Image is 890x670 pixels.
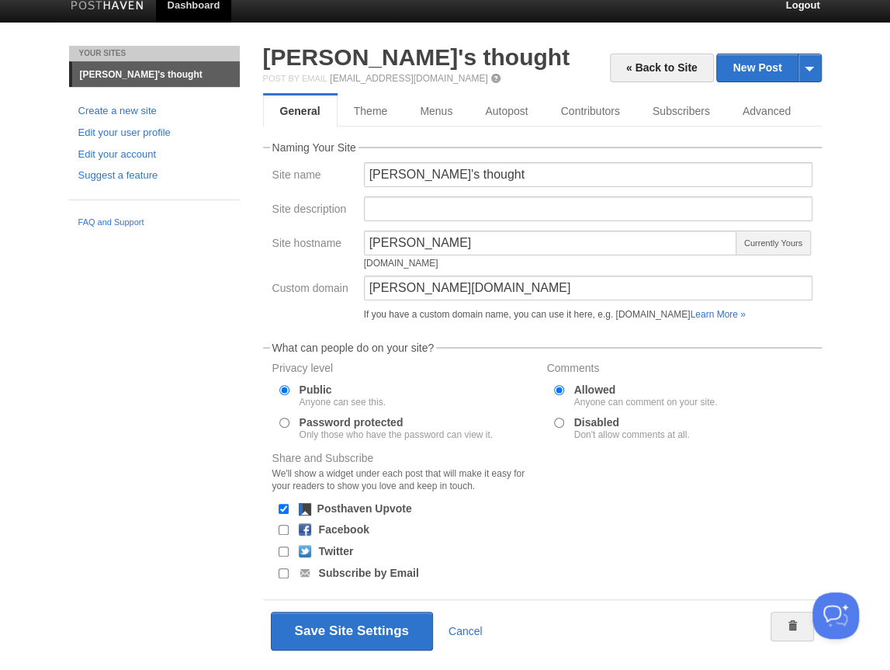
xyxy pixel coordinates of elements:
[300,430,493,439] div: Only those who have the password can view it.
[78,103,230,120] a: Create a new site
[403,95,469,127] a: Menus
[690,309,745,320] a: Learn More »
[300,397,386,407] div: Anyone can see this.
[469,95,544,127] a: Autopost
[300,417,493,439] label: Password protected
[300,384,386,407] label: Public
[574,397,718,407] div: Anyone can comment on your site.
[299,545,311,557] img: twitter.png
[272,467,538,492] div: We'll show a widget under each post that will make it easy for your readers to show you love and ...
[330,73,487,84] a: [EMAIL_ADDRESS][DOMAIN_NAME]
[736,231,810,255] span: Currently Yours
[726,95,807,127] a: Advanced
[574,430,690,439] div: Don't allow comments at all.
[78,125,230,141] a: Edit your user profile
[272,238,355,252] label: Site hostname
[69,46,240,61] li: Your Sites
[812,592,859,639] iframe: Help Scout Beacon - Open
[270,142,358,153] legend: Naming Your Site
[263,44,570,70] a: [PERSON_NAME]'s thought
[270,342,437,353] legend: What can people do on your site?
[272,363,538,377] label: Privacy level
[319,568,419,578] label: Subscribe by Email
[272,453,538,496] label: Share and Subscribe
[271,612,433,651] button: Save Site Settings
[78,147,230,163] a: Edit your account
[263,74,327,83] span: Post by Email
[317,503,412,514] label: Posthaven Upvote
[610,54,714,82] a: « Back to Site
[272,203,355,218] label: Site description
[72,62,240,87] a: [PERSON_NAME]'s thought
[547,363,812,377] label: Comments
[338,95,404,127] a: Theme
[71,1,144,12] img: Posthaven-bar
[448,625,483,637] a: Cancel
[574,384,718,407] label: Allowed
[574,417,690,439] label: Disabled
[319,524,369,535] label: Facebook
[545,95,636,127] a: Contributors
[78,216,230,230] a: FAQ and Support
[717,54,820,82] a: New Post
[364,310,812,319] div: If you have a custom domain name, you can use it here, e.g. [DOMAIN_NAME]
[364,259,738,268] div: [DOMAIN_NAME]
[319,546,354,557] label: Twitter
[263,95,338,127] a: General
[272,169,355,184] label: Site name
[272,283,355,297] label: Custom domain
[299,523,311,536] img: facebook.png
[78,168,230,184] a: Suggest a feature
[636,95,726,127] a: Subscribers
